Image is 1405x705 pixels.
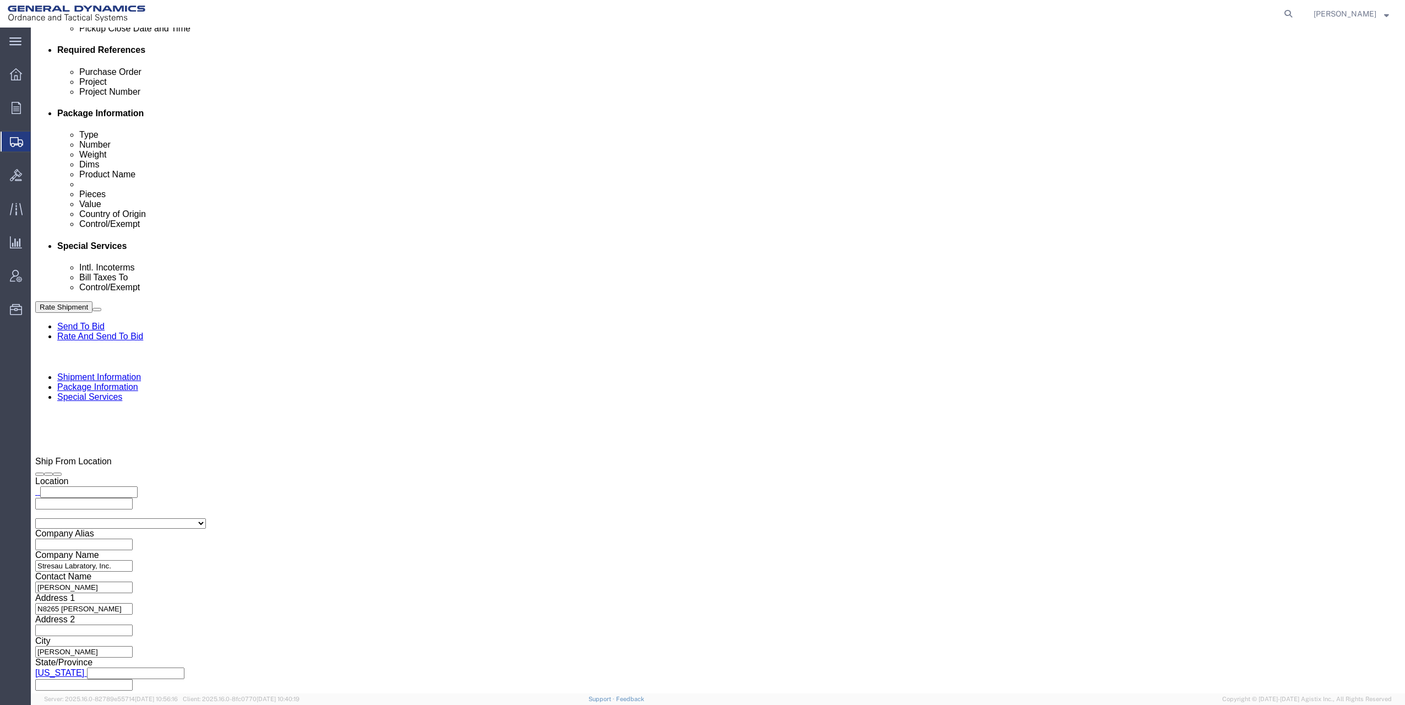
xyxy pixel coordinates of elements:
[1313,7,1390,20] button: [PERSON_NAME]
[1222,695,1392,704] span: Copyright © [DATE]-[DATE] Agistix Inc., All Rights Reserved
[589,696,616,702] a: Support
[616,696,644,702] a: Feedback
[1314,8,1376,20] span: Timothy Kilraine
[135,696,178,702] span: [DATE] 10:56:16
[8,6,145,22] img: logo
[44,696,178,702] span: Server: 2025.16.0-82789e55714
[183,696,299,702] span: Client: 2025.16.0-8fc0770
[31,28,1405,693] iframe: FS Legacy Container
[257,696,299,702] span: [DATE] 10:40:19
